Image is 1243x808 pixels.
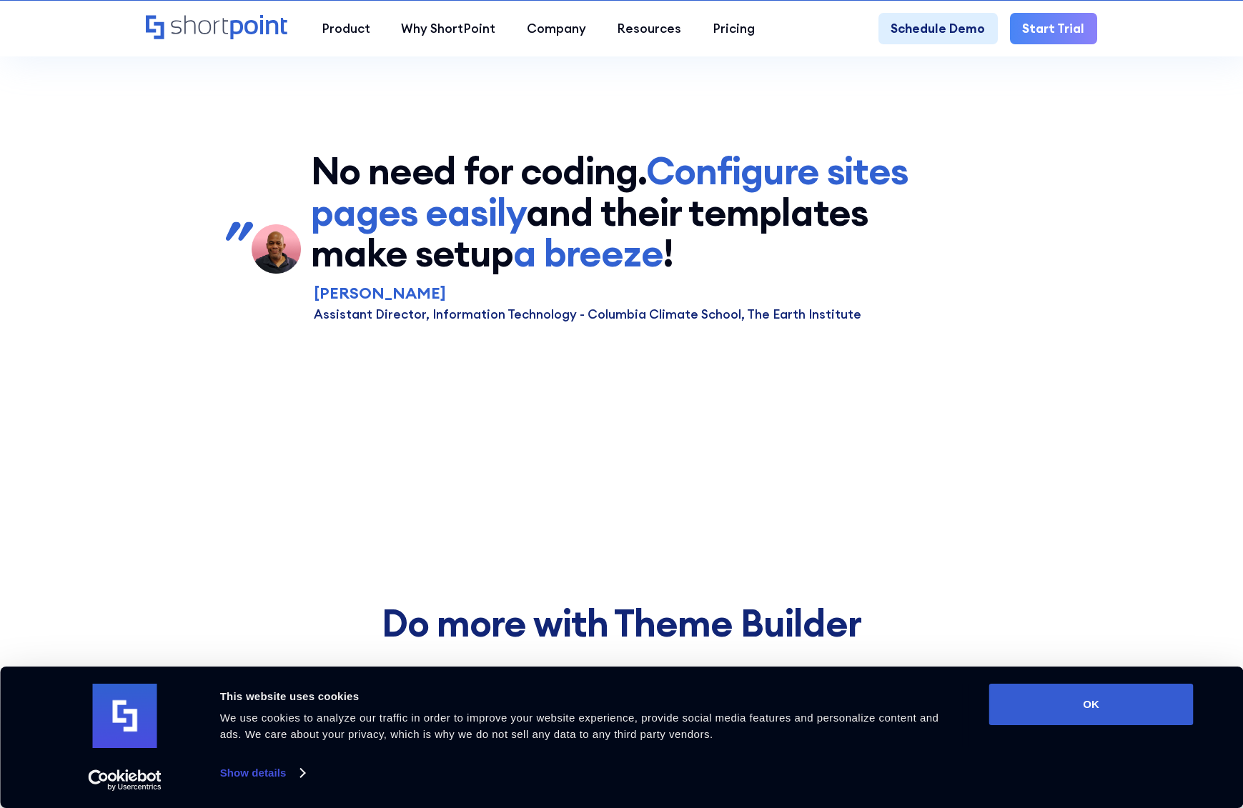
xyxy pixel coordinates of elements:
div: Product [322,19,370,38]
span: Configure sites pages easily [311,147,909,235]
p: Assistant Director, Information Technology - Columbia Climate School, The Earth Institute [314,305,861,324]
a: Company [511,13,601,44]
a: Product [306,13,385,44]
button: OK [989,684,1194,725]
a: Schedule Demo [878,13,998,44]
div: Company [527,19,586,38]
a: Home [146,15,290,42]
a: Show details [220,762,304,784]
a: Why ShortPoint [386,13,511,44]
a: Resources [602,13,697,44]
a: Start Trial [1010,13,1097,44]
div: Resources [617,19,681,38]
img: logo [93,684,157,748]
h2: Do more with Theme Builder [146,603,1096,644]
div: This website uses cookies [220,688,957,705]
div: Why ShortPoint [401,19,495,38]
div: Pricing [713,19,755,38]
a: Pricing [697,13,770,44]
p: [PERSON_NAME] [314,281,861,305]
span: We use cookies to analyze our traffic in order to improve your website experience, provide social... [220,712,939,740]
span: a breeze [513,229,663,276]
p: No need for coding. and their templates make setup ! [311,151,933,274]
a: Usercentrics Cookiebot - opens in a new window [62,769,187,791]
